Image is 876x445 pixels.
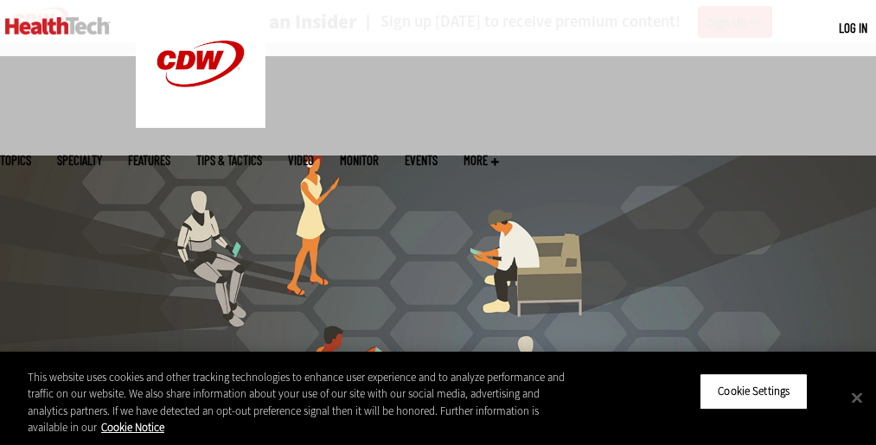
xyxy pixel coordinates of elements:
[340,154,379,167] a: MonITor
[136,114,265,132] a: CDW
[28,369,572,436] div: This website uses cookies and other tracking technologies to enhance user experience and to analy...
[405,154,438,167] a: Events
[128,154,170,167] a: Features
[288,154,314,167] a: Video
[101,420,164,435] a: More information about your privacy
[196,154,262,167] a: Tips & Tactics
[839,20,867,35] a: Log in
[57,154,102,167] span: Specialty
[464,154,499,167] span: More
[838,378,876,416] button: Close
[839,19,867,37] div: User menu
[5,17,110,35] img: Home
[700,373,808,410] button: Cookie Settings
